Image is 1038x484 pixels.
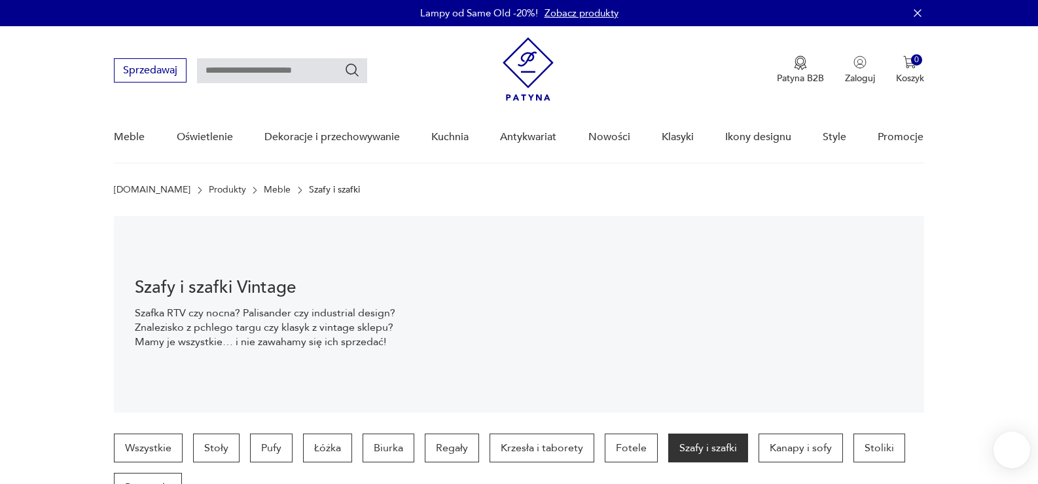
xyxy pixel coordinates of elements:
[896,72,924,84] p: Koszyk
[853,434,905,462] a: Stoliki
[845,72,875,84] p: Zaloguj
[993,432,1030,468] iframe: Smartsupp widget button
[845,56,875,84] button: Zaloguj
[114,434,183,462] a: Wszystkie
[777,56,824,84] button: Patyna B2B
[363,434,414,462] a: Biurka
[853,56,867,69] img: Ikonka użytkownika
[668,434,748,462] a: Szafy i szafki
[777,72,824,84] p: Patyna B2B
[425,434,479,462] a: Regały
[209,185,246,195] a: Produkty
[135,306,417,349] p: Szafka RTV czy nocna? Palisander czy industrial design? Znalezisko z pchlego targu czy klasyk z v...
[114,185,190,195] a: [DOMAIN_NAME]
[878,112,923,162] a: Promocje
[903,56,916,69] img: Ikona koszyka
[420,7,538,20] p: Lampy od Same Old -20%!
[759,434,843,462] a: Kanapy i sofy
[896,56,924,84] button: 0Koszyk
[545,7,618,20] a: Zobacz produkty
[431,112,469,162] a: Kuchnia
[114,112,145,162] a: Meble
[662,112,694,162] a: Klasyki
[250,434,293,462] a: Pufy
[588,112,630,162] a: Nowości
[911,54,922,65] div: 0
[605,434,658,462] a: Fotele
[303,434,352,462] a: Łóżka
[490,434,594,462] a: Krzesła i taborety
[114,67,187,76] a: Sprzedawaj
[344,62,360,78] button: Szukaj
[114,58,187,83] button: Sprzedawaj
[177,112,233,162] a: Oświetlenie
[777,56,824,84] a: Ikona medaluPatyna B2B
[193,434,240,462] a: Stoły
[135,280,417,295] h1: Szafy i szafki Vintage
[500,112,556,162] a: Antykwariat
[823,112,846,162] a: Style
[725,112,791,162] a: Ikony designu
[503,37,554,101] img: Patyna - sklep z meblami i dekoracjami vintage
[794,56,807,70] img: Ikona medalu
[264,185,291,195] a: Meble
[309,185,360,195] p: Szafy i szafki
[264,112,400,162] a: Dekoracje i przechowywanie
